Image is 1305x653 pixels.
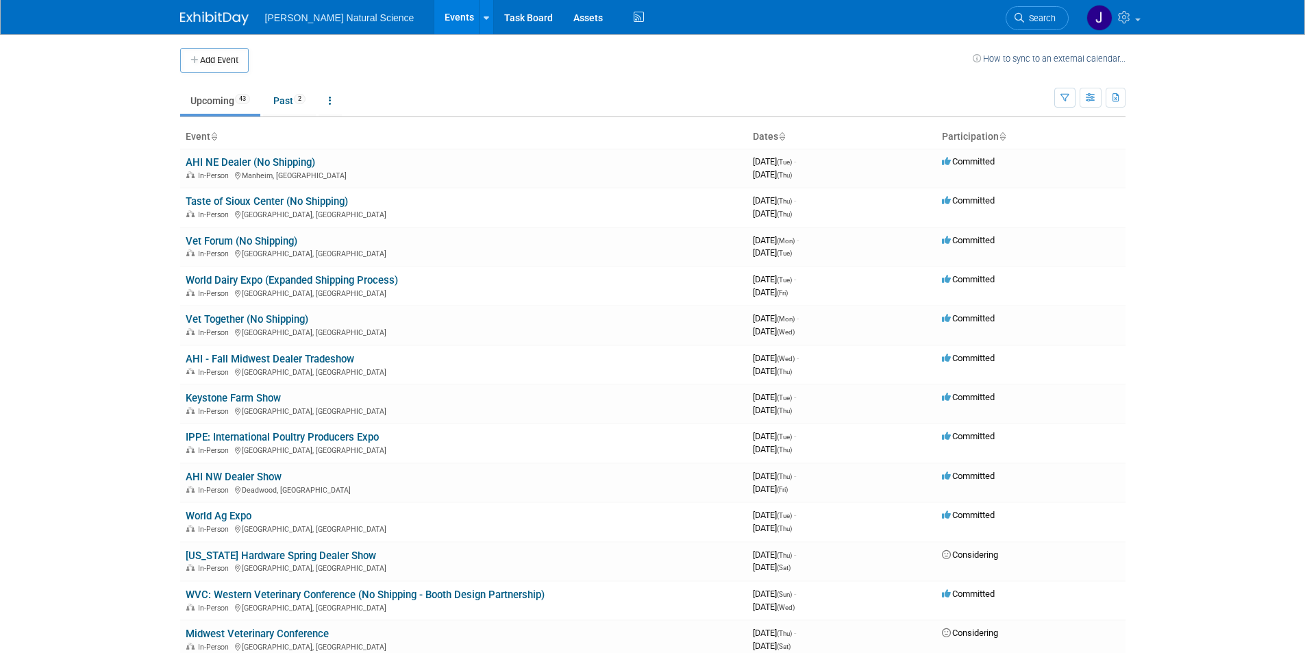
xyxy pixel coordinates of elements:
[936,125,1126,149] th: Participation
[186,444,742,455] div: [GEOGRAPHIC_DATA], [GEOGRAPHIC_DATA]
[777,643,791,650] span: (Sat)
[777,210,792,218] span: (Thu)
[186,287,742,298] div: [GEOGRAPHIC_DATA], [GEOGRAPHIC_DATA]
[198,407,233,416] span: In-Person
[942,235,995,245] span: Committed
[186,353,354,365] a: AHI - Fall Midwest Dealer Tradeshow
[942,353,995,363] span: Committed
[778,131,785,142] a: Sort by Start Date
[186,326,742,337] div: [GEOGRAPHIC_DATA], [GEOGRAPHIC_DATA]
[198,289,233,298] span: In-Person
[198,486,233,495] span: In-Person
[186,431,379,443] a: IPPE: International Poultry Producers Expo
[797,235,799,245] span: -
[753,484,788,494] span: [DATE]
[186,195,348,208] a: Taste of Sioux Center (No Shipping)
[777,552,792,559] span: (Thu)
[186,628,329,640] a: Midwest Veterinary Conference
[777,171,792,179] span: (Thu)
[942,392,995,402] span: Committed
[753,628,796,638] span: [DATE]
[186,604,195,611] img: In-Person Event
[797,353,799,363] span: -
[753,326,795,336] span: [DATE]
[753,405,792,415] span: [DATE]
[186,171,195,178] img: In-Person Event
[186,523,742,534] div: [GEOGRAPHIC_DATA], [GEOGRAPHIC_DATA]
[753,562,791,572] span: [DATE]
[753,235,799,245] span: [DATE]
[777,473,792,480] span: (Thu)
[186,446,195,453] img: In-Person Event
[186,589,545,601] a: WVC: Western Veterinary Conference (No Shipping - Booth Design Partnership)
[186,313,308,325] a: Vet Together (No Shipping)
[1024,13,1056,23] span: Search
[294,94,306,104] span: 2
[198,171,233,180] span: In-Person
[753,353,799,363] span: [DATE]
[777,249,792,257] span: (Tue)
[198,643,233,652] span: In-Person
[747,125,936,149] th: Dates
[263,88,316,114] a: Past2
[777,446,792,454] span: (Thu)
[794,195,796,206] span: -
[777,630,792,637] span: (Thu)
[777,564,791,571] span: (Sat)
[794,274,796,284] span: -
[198,328,233,337] span: In-Person
[186,366,742,377] div: [GEOGRAPHIC_DATA], [GEOGRAPHIC_DATA]
[753,156,796,167] span: [DATE]
[1006,6,1069,30] a: Search
[186,405,742,416] div: [GEOGRAPHIC_DATA], [GEOGRAPHIC_DATA]
[198,249,233,258] span: In-Person
[797,313,799,323] span: -
[777,368,792,375] span: (Thu)
[777,158,792,166] span: (Tue)
[942,589,995,599] span: Committed
[186,486,195,493] img: In-Person Event
[753,471,796,481] span: [DATE]
[186,156,315,169] a: AHI NE Dealer (No Shipping)
[753,392,796,402] span: [DATE]
[942,550,998,560] span: Considering
[794,589,796,599] span: -
[794,550,796,560] span: -
[753,523,792,533] span: [DATE]
[186,643,195,650] img: In-Person Event
[186,274,398,286] a: World Dairy Expo (Expanded Shipping Process)
[186,247,742,258] div: [GEOGRAPHIC_DATA], [GEOGRAPHIC_DATA]
[999,131,1006,142] a: Sort by Participation Type
[186,210,195,217] img: In-Person Event
[198,446,233,455] span: In-Person
[186,564,195,571] img: In-Person Event
[186,484,742,495] div: Deadwood, [GEOGRAPHIC_DATA]
[186,249,195,256] img: In-Person Event
[753,431,796,441] span: [DATE]
[186,602,742,613] div: [GEOGRAPHIC_DATA], [GEOGRAPHIC_DATA]
[794,431,796,441] span: -
[753,550,796,560] span: [DATE]
[186,641,742,652] div: [GEOGRAPHIC_DATA], [GEOGRAPHIC_DATA]
[777,525,792,532] span: (Thu)
[753,444,792,454] span: [DATE]
[186,407,195,414] img: In-Person Event
[794,628,796,638] span: -
[942,274,995,284] span: Committed
[186,550,376,562] a: [US_STATE] Hardware Spring Dealer Show
[794,510,796,520] span: -
[973,53,1126,64] a: How to sync to an external calendar...
[265,12,414,23] span: [PERSON_NAME] Natural Science
[186,368,195,375] img: In-Person Event
[942,313,995,323] span: Committed
[235,94,250,104] span: 43
[777,289,788,297] span: (Fri)
[753,195,796,206] span: [DATE]
[186,392,281,404] a: Keystone Farm Show
[753,208,792,219] span: [DATE]
[777,512,792,519] span: (Tue)
[198,525,233,534] span: In-Person
[753,247,792,258] span: [DATE]
[198,210,233,219] span: In-Person
[777,433,792,441] span: (Tue)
